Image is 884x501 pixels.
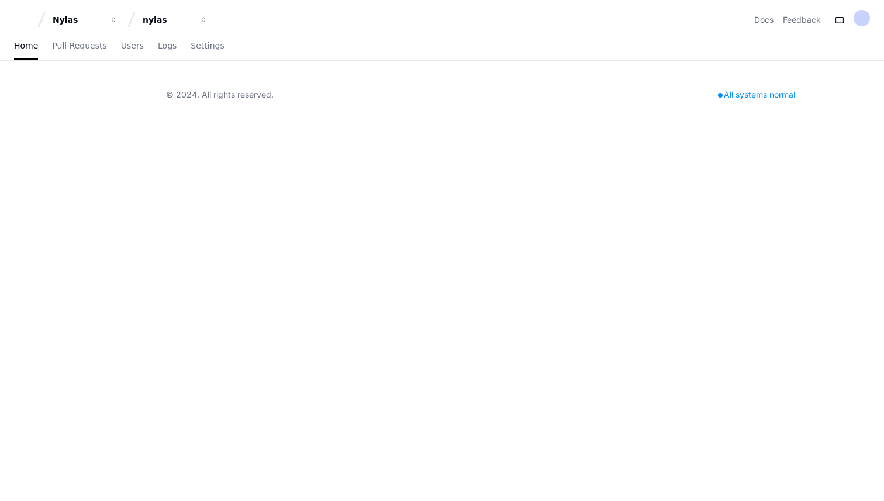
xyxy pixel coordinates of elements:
[14,42,38,49] span: Home
[48,9,123,30] button: Nylas
[53,14,103,26] div: Nylas
[191,42,224,49] span: Settings
[138,9,213,30] button: nylas
[754,14,773,26] a: Docs
[783,14,821,26] button: Feedback
[191,33,224,60] a: Settings
[143,14,193,26] div: nylas
[166,89,274,101] div: © 2024. All rights reserved.
[711,87,802,103] div: All systems normal
[121,33,144,60] a: Users
[158,33,177,60] a: Logs
[158,42,177,49] span: Logs
[14,33,38,60] a: Home
[121,42,144,49] span: Users
[52,42,106,49] span: Pull Requests
[52,33,106,60] a: Pull Requests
